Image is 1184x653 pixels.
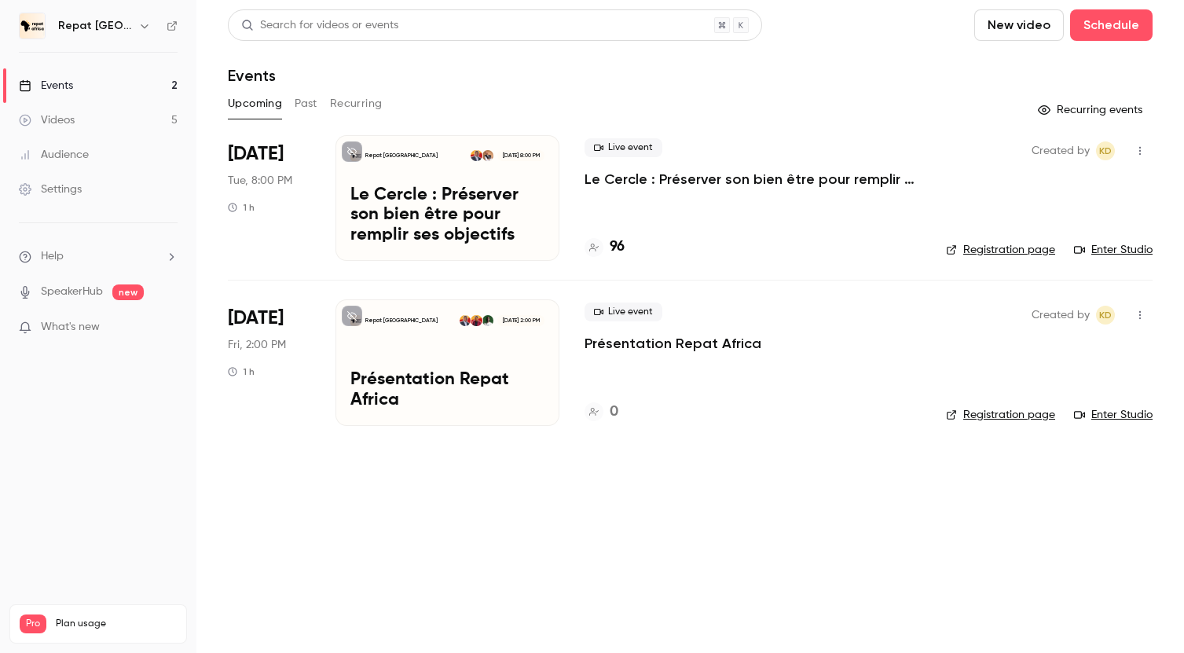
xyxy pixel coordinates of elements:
[974,9,1064,41] button: New video
[1099,141,1112,160] span: KD
[228,365,255,378] div: 1 h
[946,407,1055,423] a: Registration page
[365,317,438,325] p: Repat [GEOGRAPHIC_DATA]
[946,242,1055,258] a: Registration page
[1032,306,1090,325] span: Created by
[585,170,921,189] a: Le Cercle : Préserver son bien être pour remplir ses objectifs
[228,141,284,167] span: [DATE]
[228,173,292,189] span: Tue, 8:00 PM
[585,138,662,157] span: Live event
[19,147,89,163] div: Audience
[1074,407,1153,423] a: Enter Studio
[330,91,383,116] button: Recurring
[585,303,662,321] span: Live event
[1031,97,1153,123] button: Recurring events
[585,402,618,423] a: 0
[228,91,282,116] button: Upcoming
[159,321,178,335] iframe: Noticeable Trigger
[228,337,286,353] span: Fri, 2:00 PM
[41,248,64,265] span: Help
[350,370,544,411] p: Présentation Repat Africa
[19,182,82,197] div: Settings
[19,78,73,94] div: Events
[56,618,177,630] span: Plan usage
[471,315,482,326] img: Fatoumata Dia
[1074,242,1153,258] a: Enter Studio
[19,248,178,265] li: help-dropdown-opener
[41,284,103,300] a: SpeakerHub
[1096,141,1115,160] span: Kara Diaby
[610,237,625,258] h4: 96
[365,152,438,160] p: Repat [GEOGRAPHIC_DATA]
[1099,306,1112,325] span: KD
[112,284,144,300] span: new
[335,299,559,425] a: Présentation Repat AfricaRepat [GEOGRAPHIC_DATA]Harold CricoFatoumata DiaKara Diaby[DATE] 2:00 PM...
[20,614,46,633] span: Pro
[460,315,471,326] img: Kara Diaby
[228,306,284,331] span: [DATE]
[228,66,276,85] h1: Events
[497,150,544,161] span: [DATE] 8:00 PM
[295,91,317,116] button: Past
[335,135,559,261] a: Le Cercle : Préserver son bien être pour remplir ses objectifsRepat [GEOGRAPHIC_DATA]Marie Jeanso...
[585,334,761,353] a: Présentation Repat Africa
[241,17,398,34] div: Search for videos or events
[482,315,493,326] img: Harold Crico
[19,112,75,128] div: Videos
[1070,9,1153,41] button: Schedule
[1032,141,1090,160] span: Created by
[585,237,625,258] a: 96
[350,185,544,246] p: Le Cercle : Préserver son bien être pour remplir ses objectifs
[58,18,132,34] h6: Repat [GEOGRAPHIC_DATA]
[228,201,255,214] div: 1 h
[41,319,100,336] span: What's new
[1096,306,1115,325] span: Kara Diaby
[228,135,310,261] div: Oct 7 Tue, 8:00 PM (Europe/Paris)
[610,402,618,423] h4: 0
[482,150,493,161] img: Marie Jeanson
[497,315,544,326] span: [DATE] 2:00 PM
[20,13,45,39] img: Repat Africa
[471,150,482,161] img: Kara Diaby
[228,299,310,425] div: Nov 7 Fri, 2:00 PM (Europe/Paris)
